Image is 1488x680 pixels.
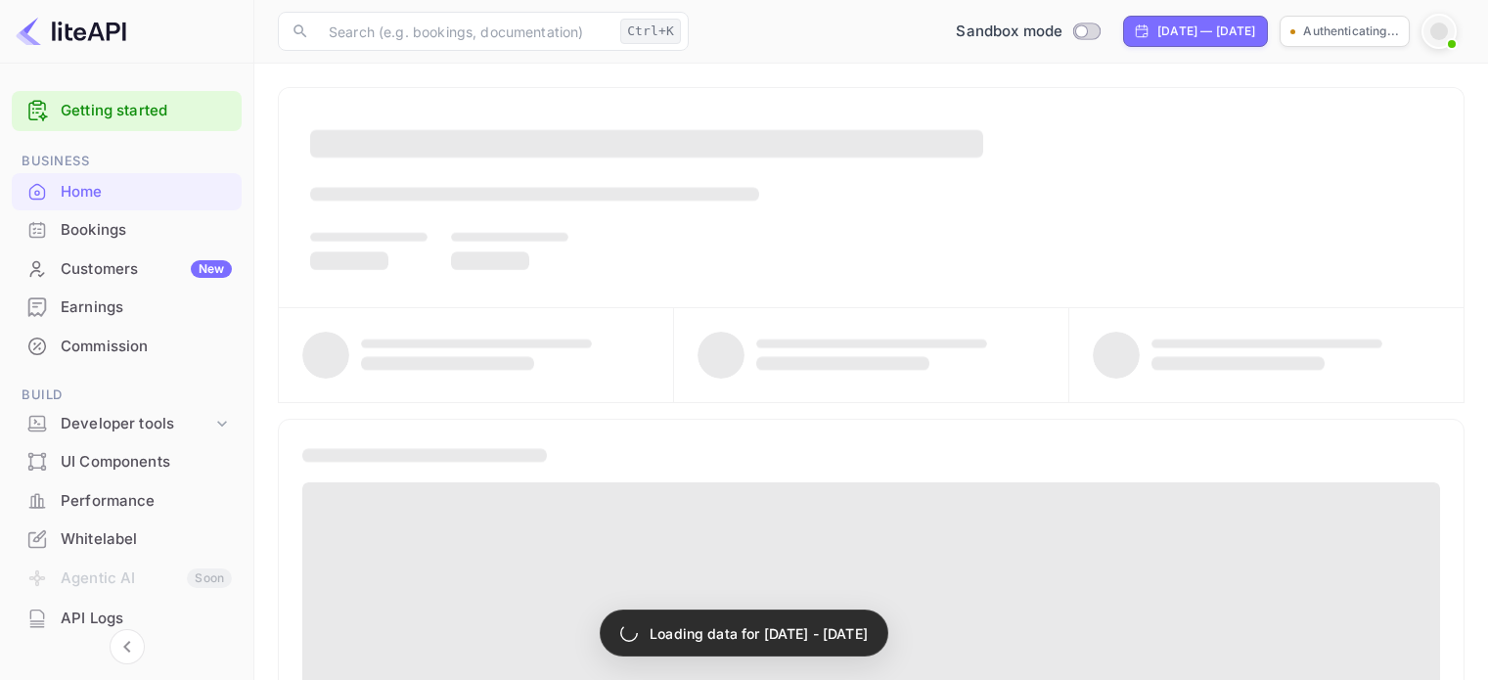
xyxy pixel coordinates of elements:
[61,490,232,513] div: Performance
[61,258,232,281] div: Customers
[1123,16,1268,47] div: Click to change the date range period
[1157,23,1255,40] div: [DATE] — [DATE]
[61,413,212,435] div: Developer tools
[12,250,242,287] a: CustomersNew
[191,260,232,278] div: New
[61,608,232,630] div: API Logs
[12,173,242,209] a: Home
[12,328,242,366] div: Commission
[12,211,242,249] div: Bookings
[12,443,242,479] a: UI Components
[12,443,242,481] div: UI Components
[317,12,612,51] input: Search (e.g. bookings, documentation)
[61,296,232,319] div: Earnings
[650,623,868,644] p: Loading data for [DATE] - [DATE]
[12,328,242,364] a: Commission
[12,521,242,557] a: Whitelabel
[61,219,232,242] div: Bookings
[61,181,232,204] div: Home
[12,482,242,519] a: Performance
[16,16,126,47] img: LiteAPI logo
[948,21,1107,43] div: Switch to Production mode
[12,173,242,211] div: Home
[12,289,242,325] a: Earnings
[61,528,232,551] div: Whitelabel
[61,100,232,122] a: Getting started
[620,19,681,44] div: Ctrl+K
[12,482,242,521] div: Performance
[12,250,242,289] div: CustomersNew
[110,629,145,664] button: Collapse navigation
[12,407,242,441] div: Developer tools
[12,600,242,636] a: API Logs
[61,451,232,474] div: UI Components
[12,211,242,248] a: Bookings
[12,600,242,638] div: API Logs
[12,91,242,131] div: Getting started
[1303,23,1399,40] p: Authenticating...
[12,289,242,327] div: Earnings
[956,21,1062,43] span: Sandbox mode
[12,385,242,406] span: Build
[12,521,242,559] div: Whitelabel
[61,336,232,358] div: Commission
[12,151,242,172] span: Business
